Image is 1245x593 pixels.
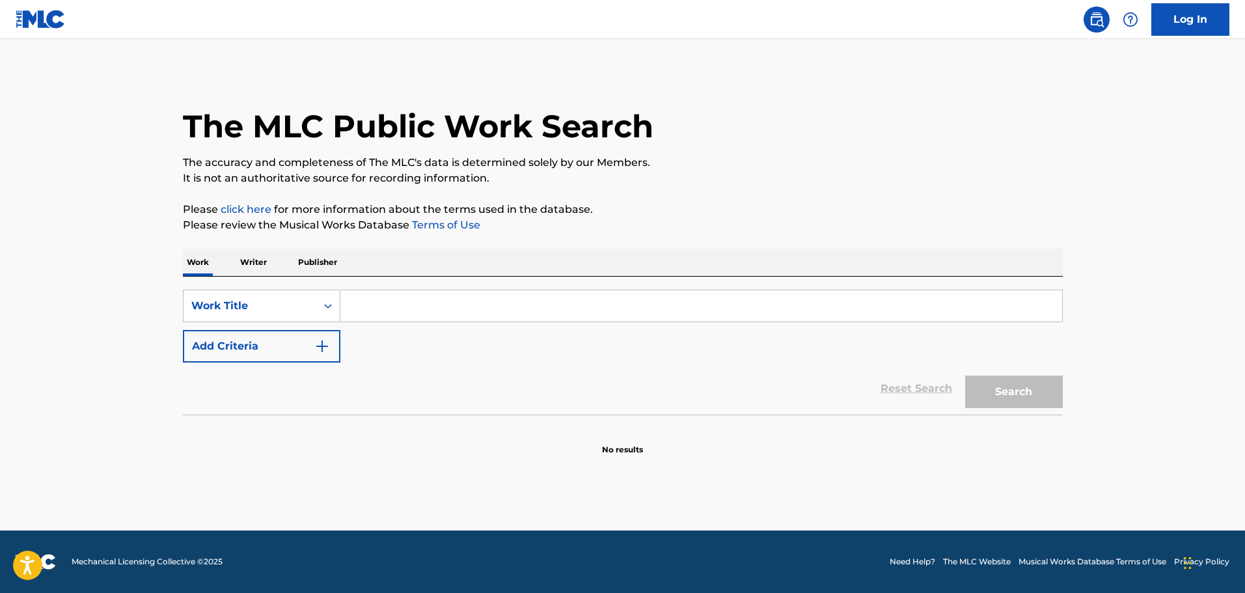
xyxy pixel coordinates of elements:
[183,249,213,276] p: Work
[183,107,653,146] h1: The MLC Public Work Search
[183,217,1063,233] p: Please review the Musical Works Database
[602,428,643,456] p: No results
[314,338,330,354] img: 9d2ae6d4665cec9f34b9.svg
[183,202,1063,217] p: Please for more information about the terms used in the database.
[236,249,271,276] p: Writer
[72,556,223,568] span: Mechanical Licensing Collective © 2025
[409,219,480,231] a: Terms of Use
[1174,556,1229,568] a: Privacy Policy
[183,155,1063,171] p: The accuracy and completeness of The MLC's data is determined solely by our Members.
[16,554,56,570] img: logo
[1184,544,1192,583] div: Drag
[191,298,308,314] div: Work Title
[16,10,66,29] img: MLC Logo
[183,330,340,363] button: Add Criteria
[294,249,341,276] p: Publisher
[1117,7,1143,33] div: Help
[221,203,271,215] a: click here
[183,290,1063,415] form: Search Form
[943,556,1011,568] a: The MLC Website
[1089,12,1104,27] img: search
[1084,7,1110,33] a: Public Search
[890,556,935,568] a: Need Help?
[1123,12,1138,27] img: help
[1019,556,1166,568] a: Musical Works Database Terms of Use
[1180,531,1245,593] iframe: Chat Widget
[1151,3,1229,36] a: Log In
[183,171,1063,186] p: It is not an authoritative source for recording information.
